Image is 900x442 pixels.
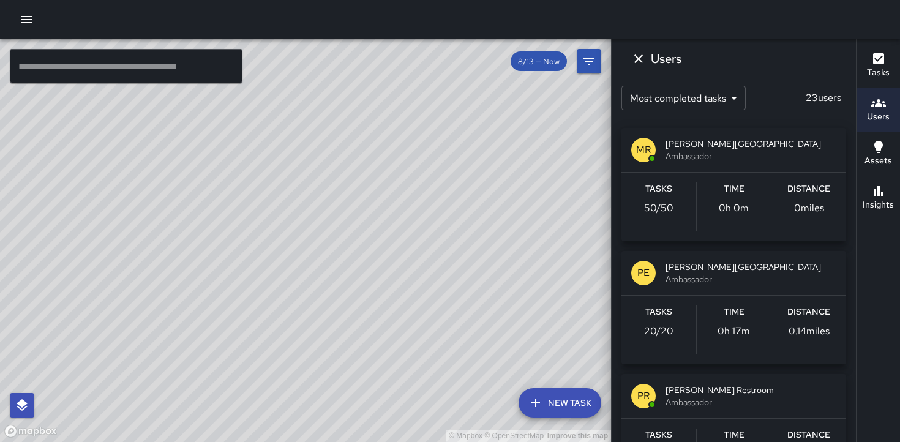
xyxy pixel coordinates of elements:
[626,47,651,71] button: Dismiss
[789,324,830,339] p: 0.14 miles
[666,396,836,408] span: Ambassador
[787,182,830,196] h6: Distance
[724,429,744,442] h6: Time
[645,305,672,319] h6: Tasks
[621,128,846,241] button: MR[PERSON_NAME][GEOGRAPHIC_DATA]AmbassadorTasks50/50Time0h 0mDistance0miles
[621,251,846,364] button: PE[PERSON_NAME][GEOGRAPHIC_DATA]AmbassadorTasks20/20Time0h 17mDistance0.14miles
[511,56,567,67] span: 8/13 — Now
[621,86,746,110] div: Most completed tasks
[577,49,601,73] button: Filters
[863,198,894,212] h6: Insights
[867,110,890,124] h6: Users
[719,201,749,215] p: 0h 0m
[651,49,681,69] h6: Users
[867,66,890,80] h6: Tasks
[857,176,900,220] button: Insights
[666,273,836,285] span: Ambassador
[801,91,846,105] p: 23 users
[857,44,900,88] button: Tasks
[645,429,672,442] h6: Tasks
[644,324,673,339] p: 20 / 20
[519,388,601,418] button: New Task
[724,305,744,319] h6: Time
[666,150,836,162] span: Ambassador
[857,132,900,176] button: Assets
[666,384,836,396] span: [PERSON_NAME] Restroom
[636,143,651,157] p: MR
[787,305,830,319] h6: Distance
[718,324,750,339] p: 0h 17m
[787,429,830,442] h6: Distance
[637,266,650,280] p: PE
[794,201,824,215] p: 0 miles
[724,182,744,196] h6: Time
[857,88,900,132] button: Users
[666,138,836,150] span: [PERSON_NAME][GEOGRAPHIC_DATA]
[637,389,650,403] p: PR
[645,182,672,196] h6: Tasks
[666,261,836,273] span: [PERSON_NAME][GEOGRAPHIC_DATA]
[864,154,892,168] h6: Assets
[644,201,673,215] p: 50 / 50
